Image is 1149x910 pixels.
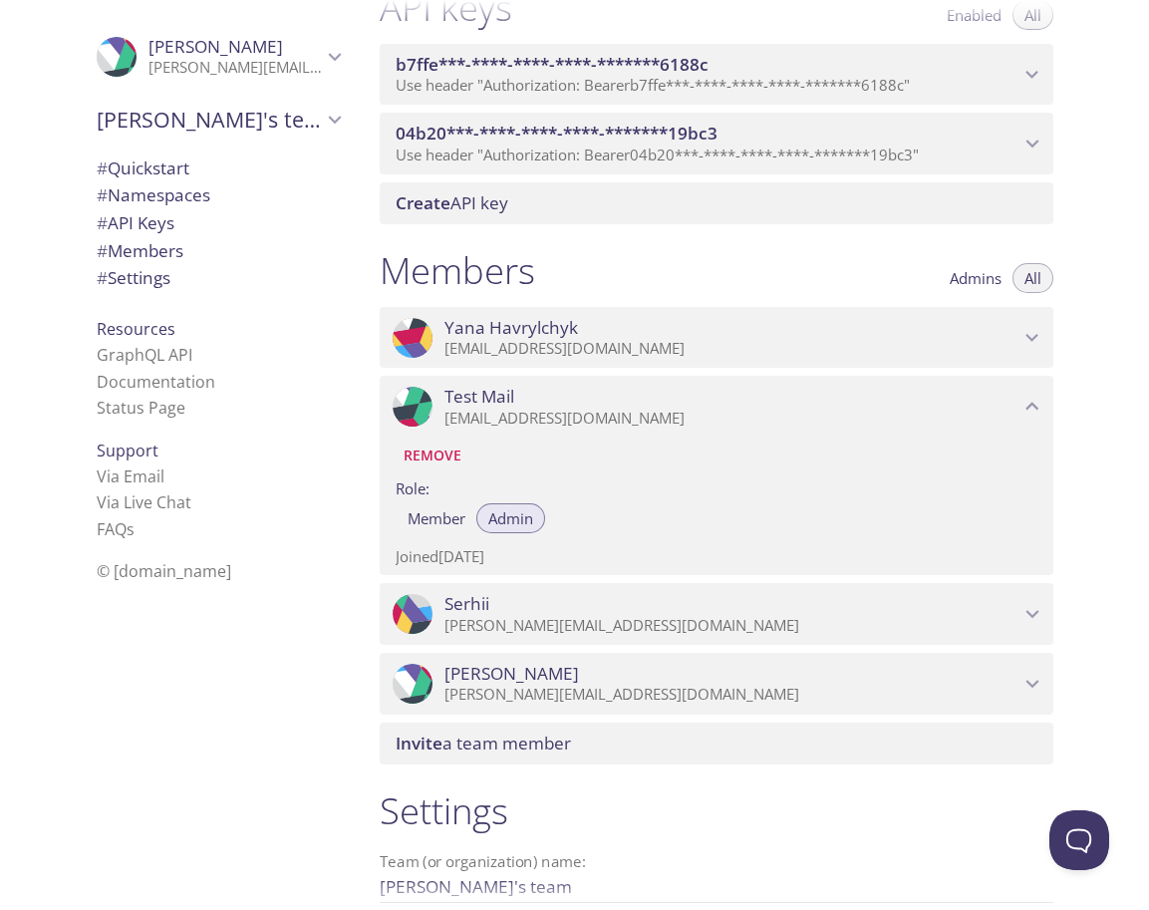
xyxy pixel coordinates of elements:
div: Skelar's team [81,94,356,146]
h1: Members [380,248,535,293]
h1: Settings [380,788,1053,833]
span: # [97,239,108,262]
span: API key [396,191,508,214]
span: Quickstart [97,156,189,179]
p: [PERSON_NAME][EMAIL_ADDRESS][DOMAIN_NAME] [444,685,1019,705]
p: [EMAIL_ADDRESS][DOMAIN_NAME] [444,339,1019,359]
button: Admins [938,263,1013,293]
span: [PERSON_NAME]'s team [97,106,322,134]
span: API Keys [97,211,174,234]
span: Namespaces [97,183,210,206]
div: Namespaces [81,181,356,209]
span: s [127,518,135,540]
button: All [1012,263,1053,293]
div: Anton [380,653,1053,715]
span: Test Mail [444,386,514,408]
p: [PERSON_NAME][EMAIL_ADDRESS][DOMAIN_NAME] [444,616,1019,636]
div: Serhii [380,583,1053,645]
div: Anton [81,24,356,90]
div: Yana Havrylchyk [380,307,1053,369]
div: API Keys [81,209,356,237]
span: # [97,183,108,206]
a: FAQ [97,518,135,540]
span: Invite [396,732,442,755]
iframe: Help Scout Beacon - Open [1049,810,1109,870]
div: Invite a team member [380,723,1053,764]
a: Via Email [97,465,164,487]
label: Team (or organization) name: [380,854,587,869]
span: # [97,156,108,179]
p: [EMAIL_ADDRESS][DOMAIN_NAME] [444,409,1019,429]
span: Support [97,440,158,461]
p: [PERSON_NAME][EMAIL_ADDRESS][DOMAIN_NAME] [148,58,322,78]
span: [PERSON_NAME] [148,35,283,58]
span: Yana Havrylchyk [444,317,578,339]
div: Create API Key [380,182,1053,224]
span: © [DOMAIN_NAME] [97,560,231,582]
div: Team Settings [81,264,356,292]
p: Joined [DATE] [396,546,1037,567]
span: Members [97,239,183,262]
a: GraphQL API [97,344,192,366]
span: a team member [396,732,571,755]
div: Members [81,237,356,265]
a: Via Live Chat [97,491,191,513]
span: # [97,266,108,289]
div: Quickstart [81,154,356,182]
span: Remove [404,444,461,467]
span: Serhii [444,593,489,615]
div: Test Mail [380,376,1053,438]
a: Documentation [97,371,215,393]
button: Member [396,503,477,533]
button: Remove [396,440,469,471]
span: Settings [97,266,170,289]
span: Resources [97,318,175,340]
label: Role: [396,472,1037,501]
button: Admin [476,503,545,533]
span: Create [396,191,450,214]
span: [PERSON_NAME] [444,663,579,685]
a: Status Page [97,397,185,419]
span: # [97,211,108,234]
